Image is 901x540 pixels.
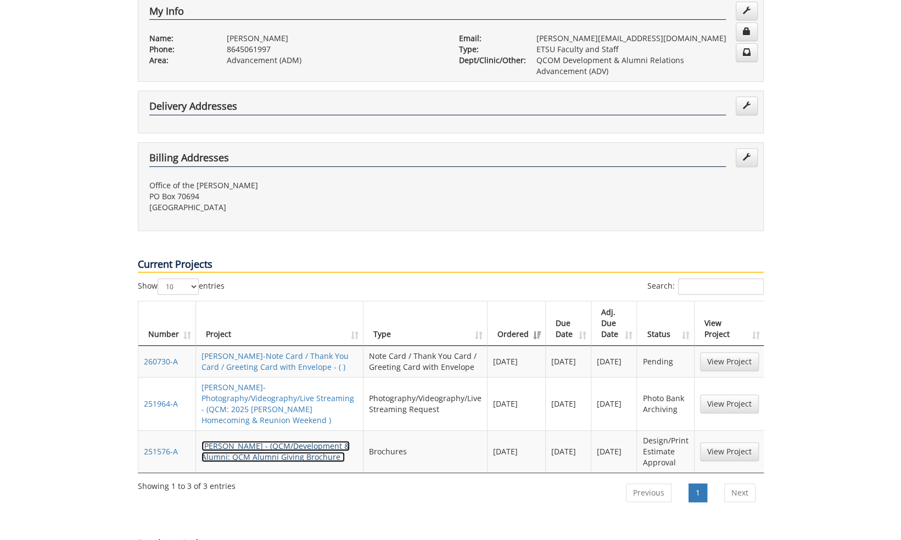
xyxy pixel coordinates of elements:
th: Ordered: activate to sort column ascending [488,301,546,346]
p: Dept/Clinic/Other: [459,55,520,66]
th: Project: activate to sort column ascending [196,301,363,346]
th: Adj. Due Date: activate to sort column ascending [591,301,637,346]
p: [GEOGRAPHIC_DATA] [149,202,443,213]
h4: Delivery Addresses [149,101,726,115]
h4: Billing Addresses [149,153,726,167]
a: 251576-A [144,446,178,457]
a: 260730-A [144,356,178,367]
th: View Project: activate to sort column ascending [695,301,764,346]
a: Next [724,483,756,502]
td: [DATE] [488,430,546,473]
td: [DATE] [488,346,546,377]
td: [DATE] [591,377,637,430]
a: Change Password [736,22,758,41]
div: Showing 1 to 3 of 3 entries [138,476,236,492]
a: 251964-A [144,398,178,409]
p: Area: [149,55,210,66]
p: Advancement (ADV) [536,66,752,77]
td: Design/Print Estimate Approval [637,430,694,473]
td: [DATE] [546,430,591,473]
a: [PERSON_NAME]-Photography/Videography/Live Streaming - (QCM: 2025 [PERSON_NAME] Homecoming & Reun... [202,382,354,425]
a: Edit Addresses [736,148,758,167]
a: Previous [626,483,671,502]
td: Pending [637,346,694,377]
input: Search: [678,278,764,295]
p: Email: [459,33,520,44]
a: Edit Info [736,2,758,20]
p: Advancement (ADM) [227,55,443,66]
td: Photography/Videography/Live Streaming Request [363,377,488,430]
label: Show entries [138,278,225,295]
a: 1 [689,483,707,502]
p: PO Box 70694 [149,191,443,202]
a: [PERSON_NAME]-Note Card / Thank You Card / Greeting Card with Envelope - ( ) [202,351,349,372]
a: [PERSON_NAME] - (QCM/Development & Alumni: QCM Alumni Giving Brochure ) [202,441,350,462]
td: [DATE] [488,377,546,430]
h4: My Info [149,6,726,20]
td: Brochures [363,430,488,473]
p: Name: [149,33,210,44]
td: [DATE] [546,377,591,430]
th: Type: activate to sort column ascending [363,301,488,346]
p: QCOM Development & Alumni Relations [536,55,752,66]
a: View Project [700,442,759,461]
td: [DATE] [591,430,637,473]
td: Note Card / Thank You Card / Greeting Card with Envelope [363,346,488,377]
p: Type: [459,44,520,55]
select: Showentries [158,278,199,295]
th: Number: activate to sort column ascending [138,301,196,346]
p: [PERSON_NAME] [227,33,443,44]
p: Current Projects [138,257,764,273]
p: Phone: [149,44,210,55]
th: Due Date: activate to sort column ascending [546,301,591,346]
a: View Project [700,352,759,371]
td: [DATE] [591,346,637,377]
td: Photo Bank Archiving [637,377,694,430]
p: Office of the [PERSON_NAME] [149,180,443,191]
th: Status: activate to sort column ascending [637,301,694,346]
p: ETSU Faculty and Staff [536,44,752,55]
a: Change Communication Preferences [736,43,758,62]
p: [PERSON_NAME][EMAIL_ADDRESS][DOMAIN_NAME] [536,33,752,44]
td: [DATE] [546,346,591,377]
p: 8645061997 [227,44,443,55]
a: View Project [700,395,759,413]
label: Search: [647,278,764,295]
a: Edit Addresses [736,97,758,115]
